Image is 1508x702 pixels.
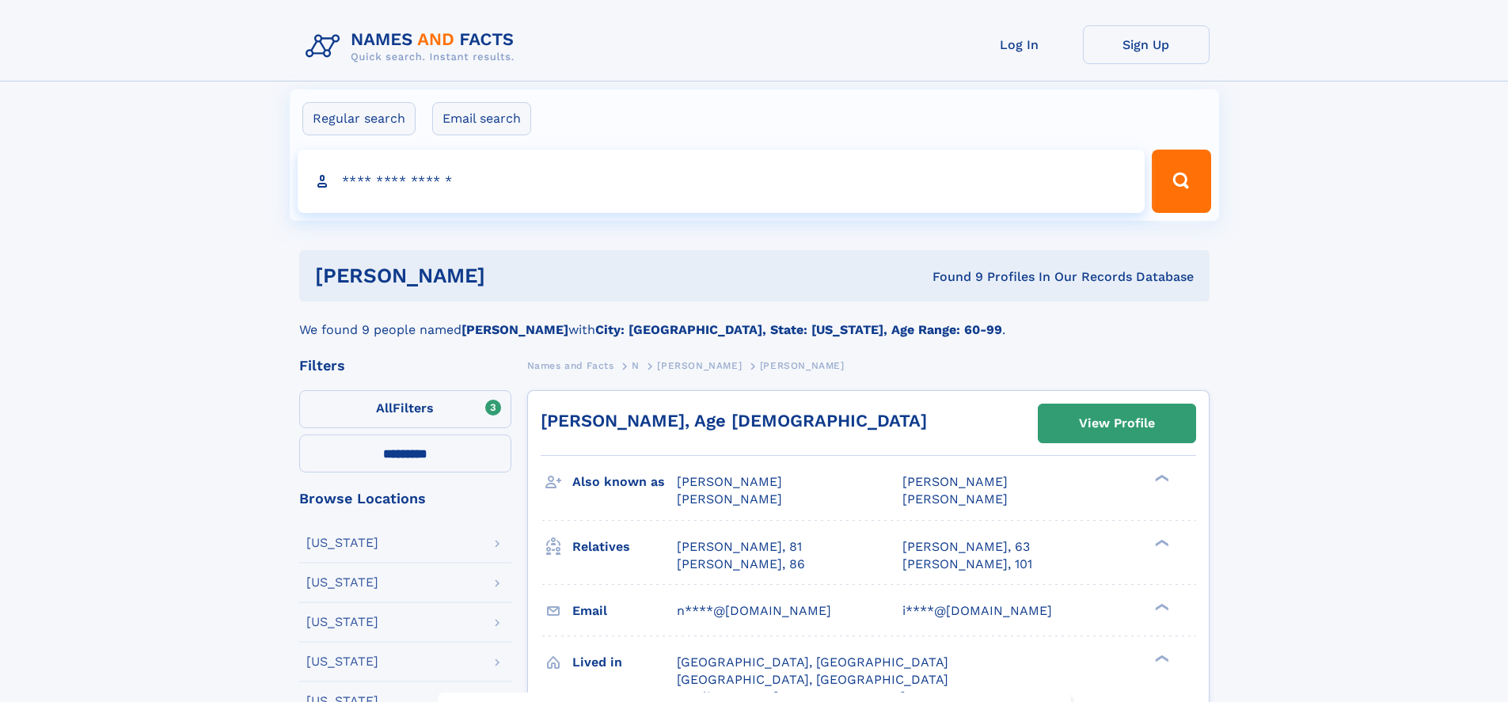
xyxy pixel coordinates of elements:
[299,491,511,506] div: Browse Locations
[677,672,948,687] span: [GEOGRAPHIC_DATA], [GEOGRAPHIC_DATA]
[315,266,709,286] h1: [PERSON_NAME]
[376,400,393,416] span: All
[677,474,782,489] span: [PERSON_NAME]
[541,411,927,431] a: [PERSON_NAME], Age [DEMOGRAPHIC_DATA]
[572,598,677,624] h3: Email
[527,355,614,375] a: Names and Facts
[902,556,1032,573] a: [PERSON_NAME], 101
[1151,653,1170,663] div: ❯
[1079,405,1155,442] div: View Profile
[677,556,805,573] a: [PERSON_NAME], 86
[1151,473,1170,484] div: ❯
[432,102,531,135] label: Email search
[1039,404,1195,442] a: View Profile
[1083,25,1210,64] a: Sign Up
[956,25,1083,64] a: Log In
[902,491,1008,507] span: [PERSON_NAME]
[595,322,1002,337] b: City: [GEOGRAPHIC_DATA], State: [US_STATE], Age Range: 60-99
[1151,537,1170,548] div: ❯
[306,576,378,589] div: [US_STATE]
[572,649,677,676] h3: Lived in
[632,360,640,371] span: N
[302,102,416,135] label: Regular search
[657,355,742,375] a: [PERSON_NAME]
[760,360,845,371] span: [PERSON_NAME]
[677,655,948,670] span: [GEOGRAPHIC_DATA], [GEOGRAPHIC_DATA]
[572,533,677,560] h3: Relatives
[306,655,378,668] div: [US_STATE]
[677,538,802,556] a: [PERSON_NAME], 81
[299,359,511,373] div: Filters
[657,360,742,371] span: [PERSON_NAME]
[708,268,1194,286] div: Found 9 Profiles In Our Records Database
[902,538,1030,556] a: [PERSON_NAME], 63
[632,355,640,375] a: N
[677,491,782,507] span: [PERSON_NAME]
[572,469,677,495] h3: Also known as
[462,322,568,337] b: [PERSON_NAME]
[306,537,378,549] div: [US_STATE]
[298,150,1145,213] input: search input
[299,390,511,428] label: Filters
[1151,601,1170,612] div: ❯
[902,474,1008,489] span: [PERSON_NAME]
[1152,150,1210,213] button: Search Button
[299,25,527,68] img: Logo Names and Facts
[299,302,1210,340] div: We found 9 people named with .
[306,616,378,628] div: [US_STATE]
